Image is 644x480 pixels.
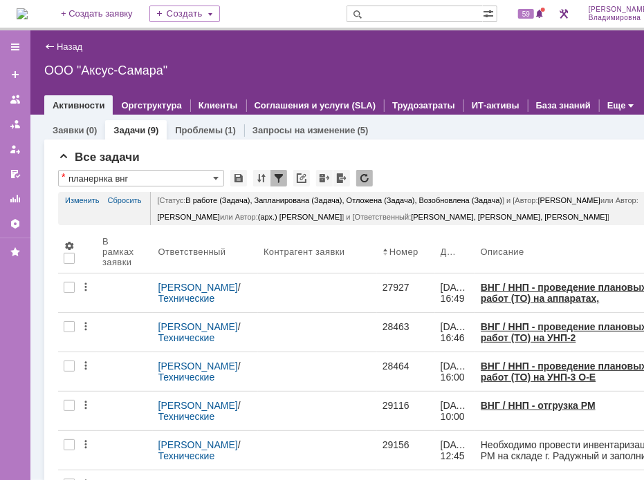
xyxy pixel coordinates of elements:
[481,247,525,257] div: Описание
[65,192,100,209] a: Изменить
[8,33,13,44] u: у
[377,273,435,312] a: 27927
[80,361,91,372] div: Действия
[64,240,75,251] span: Настройки
[411,213,607,221] span: [PERSON_NAME], [PERSON_NAME], [PERSON_NAME]
[483,6,497,19] span: Расширенный поиск
[158,400,252,422] div: /
[255,100,376,111] a: Соглашения и услуги (SLA)
[264,247,345,257] div: Контрагент заявки
[225,125,236,135] div: (1)
[270,170,287,186] div: Фильтрация...
[435,273,475,312] a: [DATE] 16:49
[441,361,474,383] div: [DATE] 16:00
[555,6,572,22] a: Перейти в интерфейс администратора
[389,247,418,257] div: Номер
[53,100,104,111] a: Активности
[147,125,158,135] div: (9)
[80,400,91,411] div: Действия
[121,177,165,188] span: включают:
[441,247,459,257] div: Дедлайн
[17,8,28,19] a: Перейти на домашнюю страницу
[383,321,430,332] div: 28463
[316,170,333,186] div: Просмотреть архив
[293,170,310,186] div: Скопировать ссылку на список
[53,125,84,135] a: Заявки
[4,188,26,210] a: Отчеты
[158,282,252,304] div: /
[185,196,502,204] span: В работе (Задача), Запланирована (Задача), Отложена (Задача), Возобновлена (Задача)
[58,151,140,164] span: Все задачи
[377,313,435,352] a: 28463
[333,170,350,186] div: Экспорт списка
[377,352,435,391] a: 28464
[4,113,26,135] a: Заявки в моей ответственности
[607,100,626,111] a: Еще
[4,163,26,185] a: Мои согласования
[158,247,226,257] div: Ответственный
[383,361,430,372] div: 28464
[158,293,241,326] a: Технические специалисты 2-й линии (инженеры)
[4,138,26,160] a: Мои заявки
[253,170,270,186] div: Сортировка...
[258,231,377,273] th: Контрагент заявки
[230,170,247,186] div: Сохранить вид
[4,88,26,111] a: Заявки на командах
[435,313,475,352] a: [DATE] 16:46
[472,100,519,111] a: ИТ-активы
[358,125,369,135] div: (5)
[377,431,435,470] a: 29156
[377,231,435,273] th: Номер
[518,9,534,19] span: 59
[80,439,91,450] div: Действия
[17,8,28,19] img: logo
[383,439,430,450] div: 29156
[153,231,258,273] th: Ответственный
[252,125,356,135] a: Запросы на изменение
[86,125,97,135] div: (0)
[158,439,252,461] div: /
[356,170,373,186] div: Обновлять список
[258,213,342,221] span: (арх.) [PERSON_NAME]
[377,392,435,430] a: 29116
[158,439,238,450] a: [PERSON_NAME]
[158,372,241,405] a: Технические специалисты 2-й линии (инженеры)
[158,361,238,372] a: [PERSON_NAME]
[4,64,26,86] a: Создать заявку
[102,236,136,267] div: В рамках заявки
[57,41,82,52] a: Назад
[108,192,142,209] a: Сбросить
[383,282,430,293] div: 27927
[199,100,238,111] a: Клиенты
[538,196,600,204] span: [PERSON_NAME]
[113,125,145,135] a: Задачи
[158,411,241,444] a: Технические специалисты 2-й линии (инженеры)
[441,321,474,343] div: [DATE] 16:46
[383,400,430,411] div: 29116
[158,213,220,221] span: [PERSON_NAME]
[158,321,238,332] a: [PERSON_NAME]
[435,431,475,470] a: [DATE] 12:45
[435,231,475,273] th: Дедлайн
[158,400,238,411] a: [PERSON_NAME]
[158,361,252,383] div: /
[158,321,252,343] div: /
[80,321,91,332] div: Действия
[121,100,181,111] a: Оргструктура
[4,213,26,235] a: Настройки
[158,332,241,365] a: Технические специалисты 2-й линии (инженеры)
[441,400,474,422] div: [DATE] 10:00
[97,231,153,273] th: В рамках заявки
[536,100,591,111] a: База знаний
[435,392,475,430] a: [DATE] 10:00
[149,6,220,22] div: Создать
[435,352,475,391] a: [DATE] 16:00
[80,282,91,293] div: Действия
[121,233,165,243] span: включают:
[392,100,455,111] a: Трудозатраты
[158,282,238,293] a: [PERSON_NAME]
[175,125,223,135] a: Проблемы
[441,439,474,461] div: [DATE] 12:45
[441,282,474,304] div: [DATE] 16:49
